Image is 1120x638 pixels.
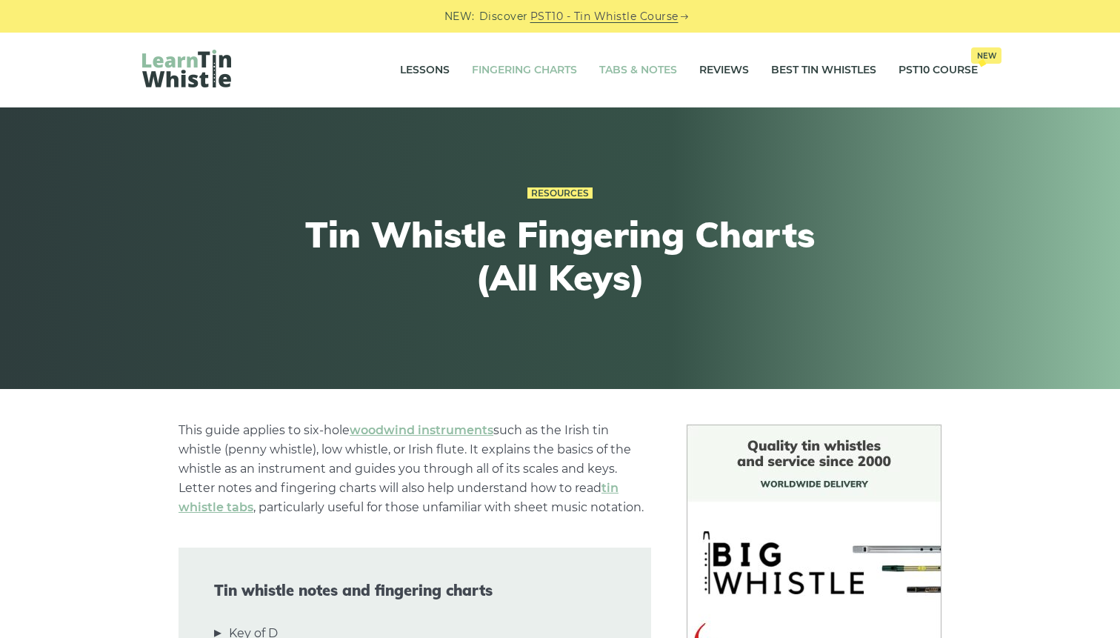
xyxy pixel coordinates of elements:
[771,52,876,89] a: Best Tin Whistles
[971,47,1001,64] span: New
[899,52,978,89] a: PST10 CourseNew
[214,582,616,599] span: Tin whistle notes and fingering charts
[287,213,833,299] h1: Tin Whistle Fingering Charts (All Keys)
[350,423,493,437] a: woodwind instruments
[179,421,651,517] p: This guide applies to six-hole such as the Irish tin whistle (penny whistle), low whistle, or Iri...
[472,52,577,89] a: Fingering Charts
[142,50,231,87] img: LearnTinWhistle.com
[599,52,677,89] a: Tabs & Notes
[527,187,593,199] a: Resources
[699,52,749,89] a: Reviews
[400,52,450,89] a: Lessons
